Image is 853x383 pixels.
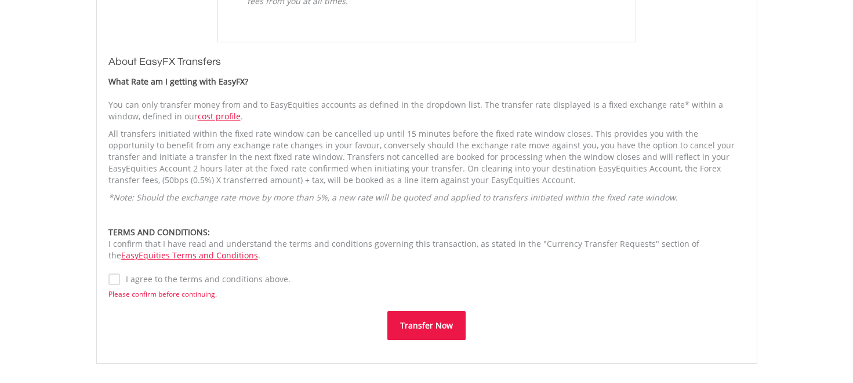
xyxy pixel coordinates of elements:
[108,99,745,122] p: You can only transfer money from and to EasyEquities accounts as defined in the dropdown list. Th...
[108,128,745,186] p: All transfers initiated within the fixed rate window can be cancelled up until 15 minutes before ...
[108,192,678,203] em: *Note: Should the exchange rate move by more than 5%, a new rate will be quoted and applied to tr...
[108,289,217,299] span: Please confirm before continuing.
[121,250,258,261] a: EasyEquities Terms and Conditions
[108,227,745,238] div: TERMS AND CONDITIONS:
[387,311,466,340] button: Transfer Now
[120,273,291,285] label: I agree to the terms and conditions above.
[198,111,241,122] a: cost profile
[108,76,745,87] div: What Rate am I getting with EasyFX?
[108,227,745,261] div: I confirm that I have read and understand the terms and conditions governing this transaction, as...
[108,54,745,70] h3: About EasyFX Transfers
